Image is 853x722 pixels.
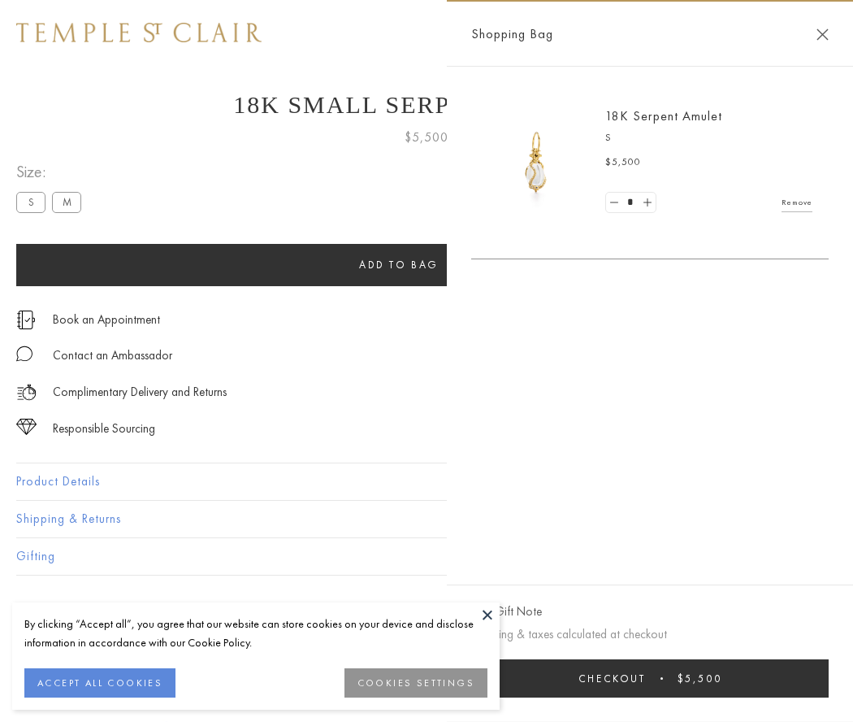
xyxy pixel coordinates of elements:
label: M [52,192,81,212]
img: P51836-E11SERPPV [487,114,585,211]
img: Temple St. Clair [16,23,262,42]
span: $5,500 [678,672,722,685]
img: icon_appointment.svg [16,311,36,329]
a: Set quantity to 0 [606,193,622,213]
button: Close Shopping Bag [816,28,829,41]
button: COOKIES SETTINGS [344,668,487,698]
a: Remove [782,194,812,211]
img: icon_sourcing.svg [16,419,37,435]
button: Gifting [16,538,837,575]
p: S [605,130,812,146]
img: icon_delivery.svg [16,382,37,402]
a: 18K Serpent Amulet [605,107,722,124]
h1: 18K Small Serpent Amulet [16,91,837,119]
label: S [16,192,45,212]
span: Shopping Bag [471,24,553,45]
button: Add Gift Note [471,602,542,622]
a: Book an Appointment [53,311,160,328]
span: Checkout [578,672,646,685]
div: Contact an Ambassador [53,346,172,366]
button: Product Details [16,463,837,500]
button: Checkout $5,500 [471,659,829,698]
span: Add to bag [359,258,439,272]
img: MessageIcon-01_2.svg [16,346,32,362]
a: Set quantity to 2 [639,193,655,213]
p: Shipping & taxes calculated at checkout [471,624,829,645]
span: $5,500 [605,154,641,171]
button: ACCEPT ALL COOKIES [24,668,175,698]
button: Add to bag [16,244,782,286]
span: Size: [16,159,88,185]
span: $5,500 [405,127,448,148]
button: Shipping & Returns [16,501,837,537]
div: By clicking “Accept all”, you agree that our website can store cookies on your device and disclos... [24,615,487,652]
p: Complimentary Delivery and Returns [53,382,227,402]
div: Responsible Sourcing [53,419,155,439]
